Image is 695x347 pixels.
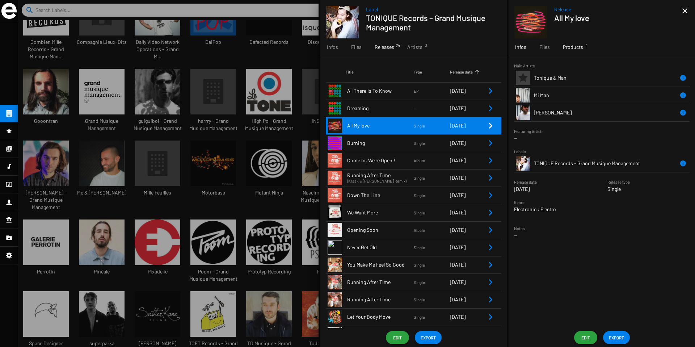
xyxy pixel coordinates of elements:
[328,101,342,116] img: ATITK_Cover-Art_Blank.png
[486,278,495,287] mat-icon: Remove Reference
[534,75,566,81] span: Tonique & Man
[414,263,425,267] span: Single
[450,227,466,233] span: [DATE]
[574,331,597,344] button: Edit
[516,105,530,120] img: Photo32_6.jpg
[328,327,342,342] img: 3---Artwork-All-Day-Long.png
[414,315,425,319] span: Single
[414,68,450,76] div: Type
[327,43,338,51] span: Infos
[328,275,342,289] img: ARTWORK-RUNNING-AFTER-TIME-ETALO-CLIP-%281%29.jpg
[514,180,537,184] small: Release date
[450,244,466,250] span: [DATE]
[486,104,495,113] mat-icon: Remove Reference
[328,205,342,220] img: WWM-ARTWORK.jpg
[554,13,676,22] h1: All My love
[414,158,425,163] span: Album
[486,295,495,304] mat-icon: Remove Reference
[347,226,414,234] span: Opening Soon
[516,88,530,103] img: Photo08_8.jpg
[450,122,466,129] span: [DATE]
[328,223,342,237] img: ALBUM_DIGITAL-%281%29.jpg
[347,296,414,303] span: Running After Time
[347,261,414,268] span: You Make Me Feel So Good
[346,68,354,76] div: Title
[486,191,495,200] mat-icon: Remove Reference
[450,175,466,181] span: [DATE]
[421,331,436,344] span: EXPORT
[328,258,342,272] img: Artwork-You-Make-Me-Feel-So-Good.jpg
[534,92,549,98] span: Mi Man
[607,186,621,192] span: Single
[515,43,526,51] span: Infos
[681,7,689,15] mat-icon: close
[328,84,342,98] img: ATITK_Cover-Art.png
[580,331,591,344] span: Edit
[486,243,495,252] mat-icon: Remove Reference
[414,280,425,285] span: Single
[366,6,494,13] span: Label
[386,331,409,344] button: Edit
[347,177,414,184] small: (Kraak & [PERSON_NAME] Remix)
[347,122,414,129] span: All My love
[414,297,425,302] span: Single
[347,192,414,199] span: Down The Line
[414,176,425,180] span: Single
[347,244,414,251] span: Never Get Old
[1,3,17,19] img: grand-sigle.svg
[486,313,495,321] mat-icon: Remove Reference
[328,310,342,324] img: artwork-Let-Your-Body-Move.jpg
[514,200,525,205] small: Genre
[328,136,342,150] img: Burning_Cover-Art.png
[450,314,466,320] span: [DATE]
[486,121,495,130] mat-icon: Remove Reference
[326,6,359,38] img: telechargement-%281%29.jpeg
[486,87,495,95] mat-icon: Remove Reference
[514,129,543,134] small: Featuring Artists
[414,193,425,198] span: Single
[603,331,630,344] button: EXPORT
[450,209,466,216] span: [DATE]
[516,156,530,171] img: telechargement-%281%29.jpeg
[328,153,342,168] img: Cover-%282%29.jpg
[514,232,690,239] p: --
[347,172,414,179] span: Running After Time
[486,260,495,269] mat-icon: Remove Reference
[486,139,495,147] mat-icon: Remove Reference
[414,106,417,111] span: --
[486,156,495,165] mat-icon: Remove Reference
[450,157,466,163] span: [DATE]
[351,43,362,51] span: Files
[415,331,442,344] button: EXPORT
[392,331,403,344] span: Edit
[563,43,583,51] span: Products
[450,140,466,146] span: [DATE]
[486,173,495,182] mat-icon: Remove Reference
[534,109,572,116] span: [PERSON_NAME]
[486,208,495,217] mat-icon: Remove Reference
[414,124,425,128] span: Single
[414,210,425,215] span: Single
[450,105,466,111] span: [DATE]
[450,262,466,268] span: [DATE]
[328,171,342,185] img: Cover-%282%29.jpg
[347,279,414,286] span: Running After Time
[347,139,414,147] span: Burning
[450,279,466,285] span: [DATE]
[328,188,342,202] img: Cover.jpg
[486,226,495,234] mat-icon: Remove Reference
[514,226,525,231] small: Notes
[514,185,537,193] p: [DATE]
[609,331,624,344] span: EXPORT
[514,149,526,154] small: Labels
[328,292,342,307] img: RUNNING-AFTER-TIME-ARTWORK-%281%29.jpg
[328,118,342,133] img: 5_AML.png
[514,6,547,38] img: 5_AML.png
[450,68,486,76] div: Release date
[347,157,414,164] span: Come In, We're Open !
[450,68,473,76] div: Release date
[450,296,466,302] span: [DATE]
[414,228,425,233] span: Album
[414,245,425,250] span: Single
[450,88,466,94] span: [DATE]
